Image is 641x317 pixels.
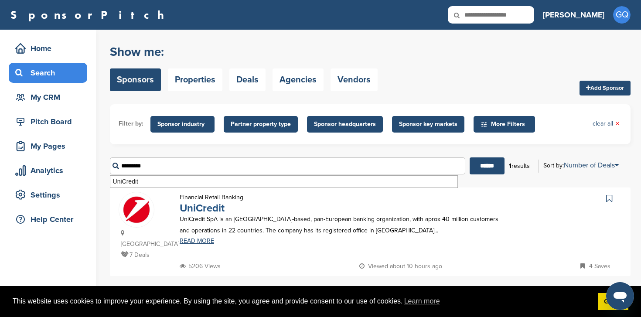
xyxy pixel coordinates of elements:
[9,136,87,156] a: My Pages
[505,159,534,174] div: results
[509,162,511,170] b: 1
[615,119,620,129] span: ×
[229,68,266,91] a: Deals
[9,38,87,58] a: Home
[119,119,143,129] li: Filter by:
[543,5,604,24] a: [PERSON_NAME]
[481,119,531,129] span: More Filters
[273,68,324,91] a: Agencies
[110,176,457,187] li: UniCredit
[314,119,376,129] span: Sponsor headquarters
[13,163,87,178] div: Analytics
[593,119,620,129] a: clear all×
[9,209,87,229] a: Help Center
[598,293,628,310] a: dismiss cookie message
[121,249,171,260] p: 7 Deals
[543,162,619,169] div: Sort by:
[13,138,87,154] div: My Pages
[13,89,87,105] div: My CRM
[359,261,442,272] p: Viewed about 10 hours ago
[13,65,87,81] div: Search
[606,282,634,310] iframe: Pulsante per aprire la finestra di messaggistica
[110,68,161,91] a: Sponsors
[331,68,378,91] a: Vendors
[580,261,610,272] p: 4 Saves
[13,41,87,56] div: Home
[13,114,87,130] div: Pitch Board
[9,160,87,181] a: Analytics
[168,68,222,91] a: Properties
[9,185,87,205] a: Settings
[180,214,501,235] p: UniCredit SpA is an [GEOGRAPHIC_DATA]-based, pan-European banking organization, with aprox 40 mil...
[564,161,619,170] a: Number of Deals
[180,202,225,215] a: UniCredit
[613,6,631,24] span: GQ
[9,63,87,83] a: Search
[180,238,501,244] a: READ MORE
[157,119,208,129] span: Sponsor industry
[13,187,87,203] div: Settings
[180,261,221,272] p: 5206 Views
[543,9,604,21] h3: [PERSON_NAME]
[403,295,441,308] a: learn more about cookies
[10,9,170,20] a: SponsorPitch
[231,119,291,129] span: Partner property type
[580,81,631,95] a: Add Sponsor
[13,295,591,308] span: This website uses cookies to improve your experience. By using the site, you agree and provide co...
[399,119,457,129] span: Sponsor key markets
[110,44,378,60] h2: Show me:
[180,192,243,203] p: Financial Retail Banking
[9,112,87,132] a: Pitch Board
[13,211,87,227] div: Help Center
[121,228,171,249] p: [GEOGRAPHIC_DATA]
[9,87,87,107] a: My CRM
[119,192,154,227] img: Unicredit logo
